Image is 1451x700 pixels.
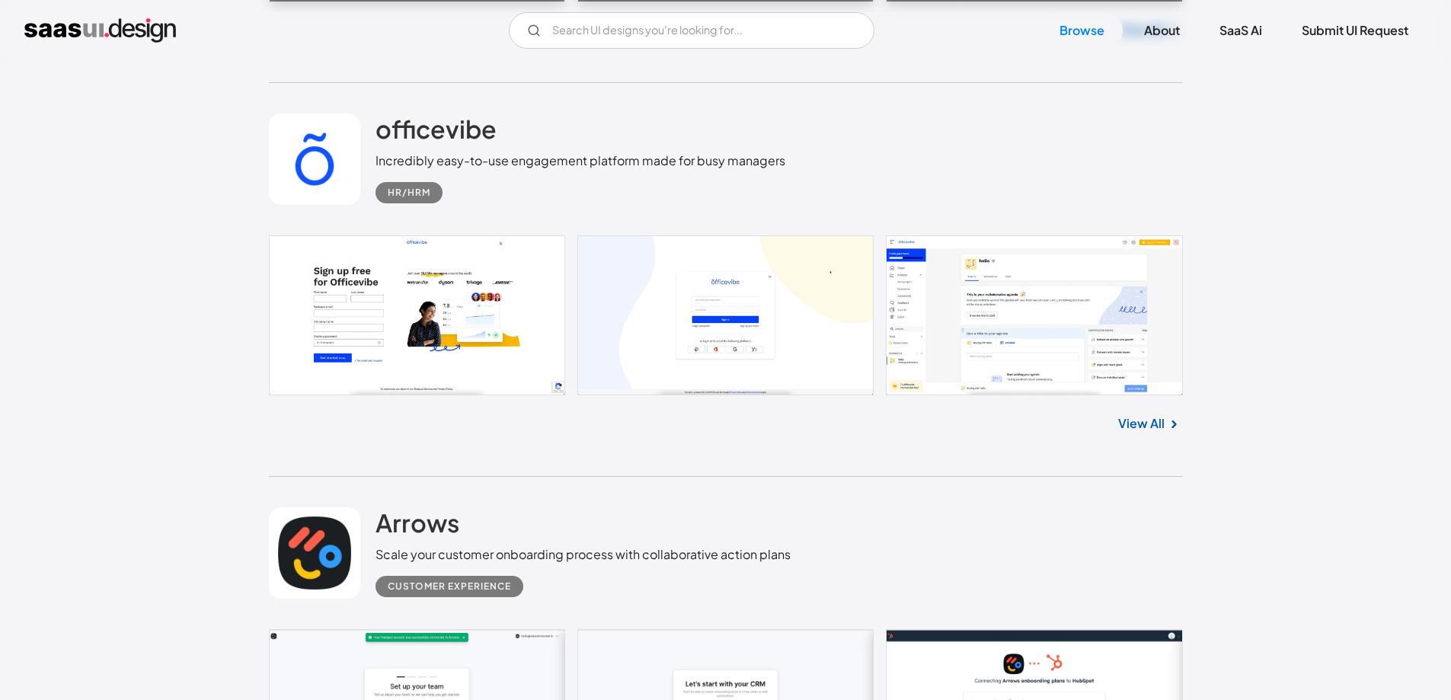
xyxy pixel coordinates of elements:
a: About [1126,14,1198,47]
a: SaaS Ai [1201,14,1280,47]
h2: Arrows [376,507,459,538]
div: Scale your customer onboarding process with collaborative action plans [376,545,791,564]
h2: officevibe [376,113,497,144]
div: Customer Experience [388,577,511,596]
a: home [24,18,176,43]
div: HR/HRM [388,184,430,202]
a: Submit UI Request [1283,14,1427,47]
form: Email Form [509,12,874,49]
div: Incredibly easy-to-use engagement platform made for busy managers [376,152,785,170]
input: Search UI designs you're looking for... [509,12,874,49]
a: Browse [1041,14,1123,47]
a: View All [1118,414,1165,433]
a: officevibe [376,113,497,152]
a: Arrows [376,507,459,545]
